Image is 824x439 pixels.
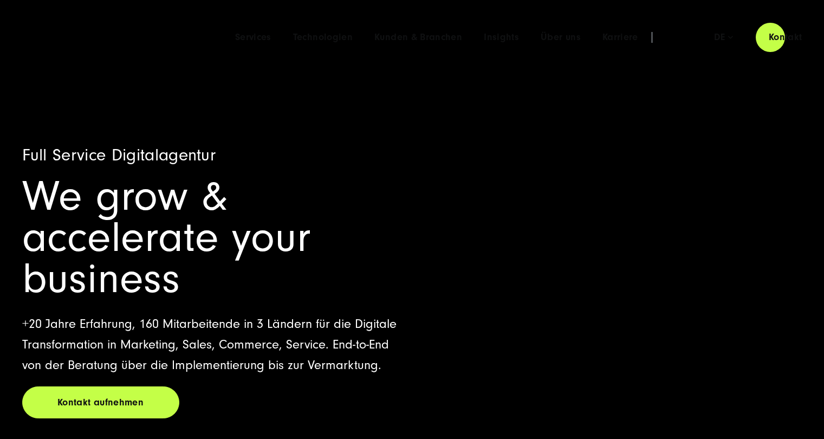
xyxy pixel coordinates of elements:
h1: We grow & accelerate your business [22,176,399,300]
p: +20 Jahre Erfahrung, 160 Mitarbeitende in 3 Ländern für die Digitale Transformation in Marketing,... [22,314,399,376]
img: SUNZINET Full Service Digital Agentur [22,26,119,49]
a: Kontakt aufnehmen [22,386,179,418]
a: Kontakt [756,22,815,53]
div: de [714,32,733,43]
a: Insights [484,32,519,43]
a: Kunden & Branchen [374,32,462,43]
a: Services [235,32,271,43]
a: Technologien [293,32,353,43]
a: Karriere [602,32,638,43]
a: Über uns [541,32,581,43]
span: Full Service Digitalagentur [22,145,216,165]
